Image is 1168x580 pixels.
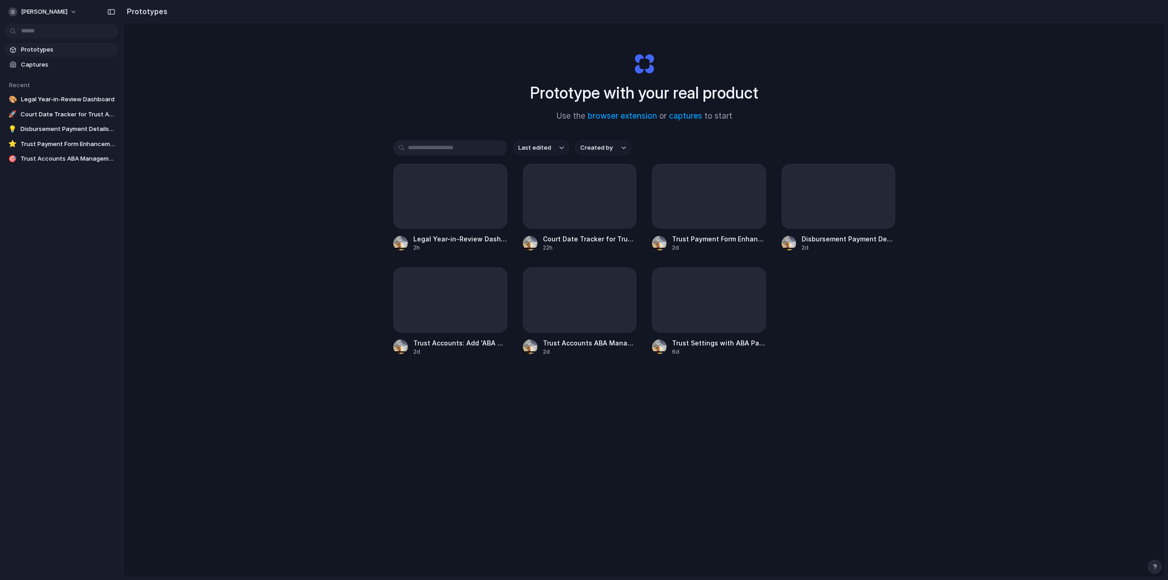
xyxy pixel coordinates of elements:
[672,338,766,348] span: Trust Settings with ABA Payments
[8,140,17,149] div: ⭐
[5,93,119,106] a: 🎨Legal Year-in-Review Dashboard
[5,122,119,136] a: 💡Disbursement Payment Details Interface
[672,348,766,356] div: 6d
[652,267,766,355] a: Trust Settings with ABA Payments6d
[21,140,115,149] span: Trust Payment Form Enhancements
[530,81,758,105] h1: Prototype with your real product
[21,45,115,54] span: Prototypes
[543,234,637,244] span: Court Date Tracker for Trust Accounts
[802,244,896,252] div: 2d
[5,5,82,19] button: [PERSON_NAME]
[21,60,115,69] span: Captures
[782,164,896,252] a: Disbursement Payment Details Interface2d
[669,111,702,120] a: captures
[523,164,637,252] a: Court Date Tracker for Trust Accounts22h
[580,143,613,152] span: Created by
[5,108,119,121] a: 🚀Court Date Tracker for Trust Accounts
[21,7,68,16] span: [PERSON_NAME]
[9,81,30,89] span: Recent
[21,154,115,163] span: Trust Accounts ABA Management
[413,234,507,244] span: Legal Year-in-Review Dashboard
[5,58,119,72] a: Captures
[513,140,569,156] button: Last edited
[5,137,119,151] a: ⭐Trust Payment Form Enhancements
[21,95,115,104] span: Legal Year-in-Review Dashboard
[518,143,551,152] span: Last edited
[413,244,507,252] div: 2h
[393,164,507,252] a: Legal Year-in-Review Dashboard2h
[8,95,17,104] div: 🎨
[575,140,631,156] button: Created by
[8,110,17,119] div: 🚀
[5,152,119,166] a: 🎯Trust Accounts ABA Management
[21,110,115,119] span: Court Date Tracker for Trust Accounts
[802,234,896,244] span: Disbursement Payment Details Interface
[21,125,115,134] span: Disbursement Payment Details Interface
[8,125,17,134] div: 💡
[5,43,119,57] a: Prototypes
[588,111,657,120] a: browser extension
[123,6,167,17] h2: Prototypes
[672,234,766,244] span: Trust Payment Form Enhancements
[672,244,766,252] div: 2d
[413,338,507,348] span: Trust Accounts: Add 'ABA Payments' Option
[543,244,637,252] div: 22h
[523,267,637,355] a: Trust Accounts ABA Management2d
[543,338,637,348] span: Trust Accounts ABA Management
[543,348,637,356] div: 2d
[393,267,507,355] a: Trust Accounts: Add 'ABA Payments' Option2d
[8,154,17,163] div: 🎯
[557,110,732,122] span: Use the or to start
[413,348,507,356] div: 2d
[652,164,766,252] a: Trust Payment Form Enhancements2d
